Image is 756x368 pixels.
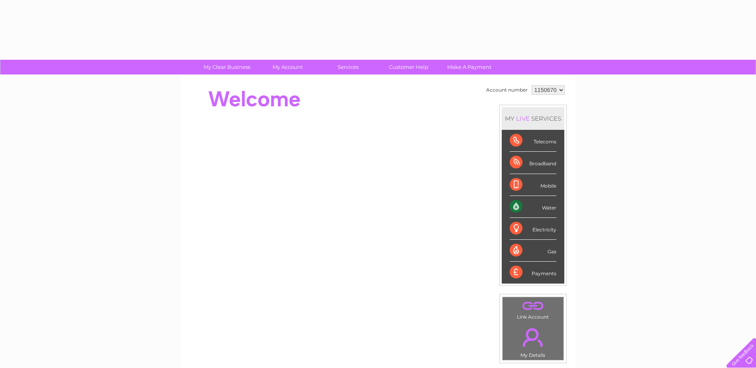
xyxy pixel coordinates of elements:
[502,107,564,130] div: MY SERVICES
[510,130,556,152] div: Telecoms
[510,174,556,196] div: Mobile
[255,60,320,74] a: My Account
[510,262,556,283] div: Payments
[510,196,556,218] div: Water
[505,323,562,351] a: .
[484,83,530,97] td: Account number
[514,115,531,122] div: LIVE
[194,60,260,74] a: My Clear Business
[436,60,502,74] a: Make A Payment
[510,240,556,262] div: Gas
[502,297,564,322] td: Link Account
[376,60,442,74] a: Customer Help
[510,152,556,174] div: Broadband
[315,60,381,74] a: Services
[502,321,564,360] td: My Details
[510,218,556,240] div: Electricity
[505,299,562,313] a: .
